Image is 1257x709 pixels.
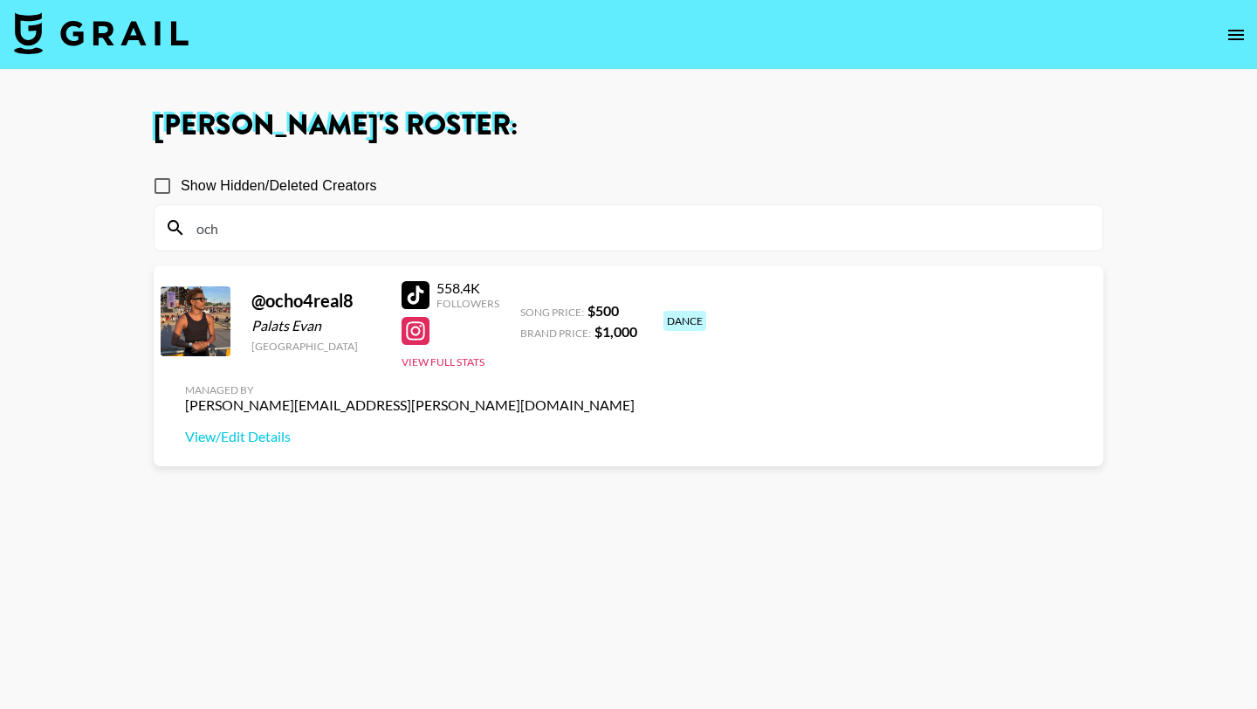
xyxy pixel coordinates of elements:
[251,340,381,353] div: [GEOGRAPHIC_DATA]
[14,12,189,54] img: Grail Talent
[251,317,381,334] div: Palats Evan
[185,428,635,445] a: View/Edit Details
[436,297,499,310] div: Followers
[185,383,635,396] div: Managed By
[402,355,484,368] button: View Full Stats
[181,176,377,196] span: Show Hidden/Deleted Creators
[1219,17,1254,52] button: open drawer
[436,279,499,297] div: 558.4K
[520,327,591,340] span: Brand Price:
[154,112,1103,140] h1: [PERSON_NAME] 's Roster:
[185,396,635,414] div: [PERSON_NAME][EMAIL_ADDRESS][PERSON_NAME][DOMAIN_NAME]
[594,323,637,340] strong: $ 1,000
[587,302,619,319] strong: $ 500
[186,214,1092,242] input: Search by User Name
[251,290,381,312] div: @ ocho4real8
[663,311,706,331] div: dance
[520,306,584,319] span: Song Price:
